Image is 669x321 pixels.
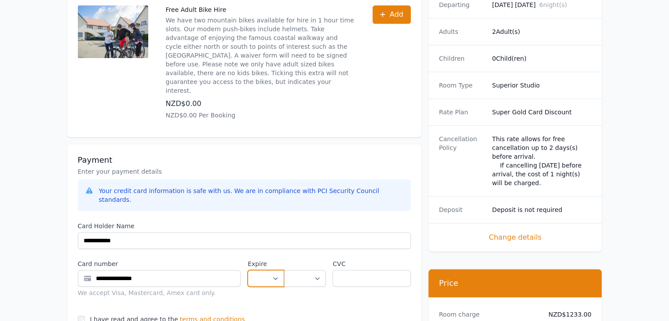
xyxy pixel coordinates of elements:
[78,288,241,297] div: We accept Visa, Mastercard, Amex card only.
[492,135,592,187] div: This rate allows for free cancellation up to 2 days(s) before arrival. If cancelling [DATE] befor...
[492,54,592,63] dd: 0 Child(ren)
[166,5,355,14] p: Free Adult Bike Hire
[166,16,355,95] p: We have two mountain bikes available for hire in 1 hour time slots. Our modern push-bikes include...
[78,167,411,176] p: Enter your payment details
[439,232,592,243] span: Change details
[439,205,485,214] dt: Deposit
[373,5,411,24] button: Add
[284,259,325,268] label: .
[492,0,592,9] dd: [DATE] [DATE]
[439,108,485,117] dt: Rate Plan
[492,27,592,36] dd: 2 Adult(s)
[439,54,485,63] dt: Children
[539,1,567,8] span: 6 night(s)
[166,98,355,109] p: NZD$0.00
[492,205,592,214] dd: Deposit is not required
[439,310,538,319] dt: Room charge
[439,0,485,9] dt: Departing
[439,135,485,187] dt: Cancellation Policy
[390,9,403,20] span: Add
[545,310,592,319] dd: NZD$1233.00
[78,222,411,230] label: Card Holder Name
[78,259,241,268] label: Card number
[78,155,411,165] h3: Payment
[439,278,592,288] h3: Price
[166,111,355,120] p: NZD$0.00 Per Booking
[248,259,284,268] label: Expire
[492,108,592,117] dd: Super Gold Card Discount
[99,186,404,204] div: Your credit card information is safe with us. We are in compliance with PCI Security Council stan...
[492,81,592,90] dd: Superior Studio
[439,81,485,90] dt: Room Type
[439,27,485,36] dt: Adults
[333,259,410,268] label: CVC
[78,5,148,58] img: Free Adult Bike Hire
